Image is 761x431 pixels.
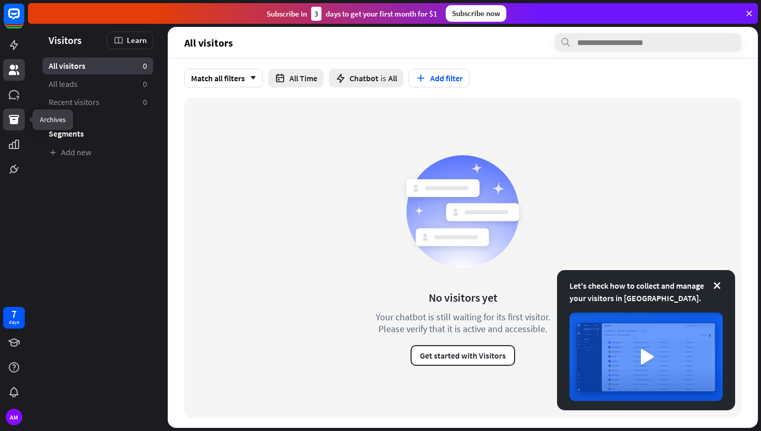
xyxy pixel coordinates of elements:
[267,7,437,21] div: Subscribe in days to get your first month for $1
[143,79,147,90] aside: 0
[42,128,153,139] h3: Segments
[429,290,497,305] div: No visitors yet
[245,75,256,81] i: arrow_down
[143,61,147,71] aside: 0
[127,35,147,45] span: Learn
[42,76,153,93] a: All leads 0
[49,34,82,46] span: Visitors
[349,73,378,83] span: Chatbot
[446,5,506,22] div: Subscribe now
[49,61,85,71] span: All visitors
[268,69,324,87] button: All Time
[388,73,397,83] span: All
[569,279,723,304] div: Let's check how to collect and manage your visitors in [GEOGRAPHIC_DATA].
[11,309,17,319] div: 7
[3,307,25,329] a: 7 days
[49,97,99,108] span: Recent visitors
[311,7,321,21] div: 3
[569,313,723,401] img: image
[8,4,39,35] button: Open LiveChat chat widget
[42,144,153,161] a: Add new
[143,97,147,108] aside: 0
[42,94,153,111] a: Recent visitors 0
[380,73,386,83] span: is
[6,409,22,425] div: AM
[49,79,78,90] span: All leads
[408,69,470,87] button: Add filter
[411,345,515,366] button: Get started with Visitors
[357,311,569,335] div: Your chatbot is still waiting for its first visitor. Please verify that it is active and accessible.
[9,319,19,326] div: days
[184,37,233,49] span: All visitors
[184,69,263,87] div: Match all filters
